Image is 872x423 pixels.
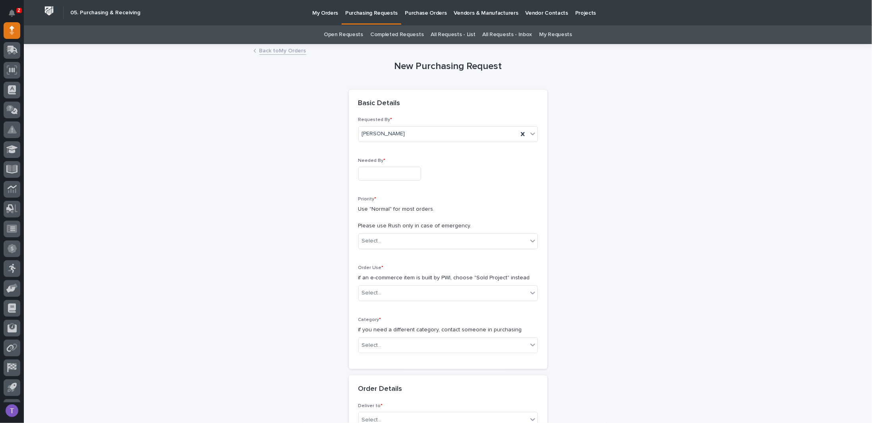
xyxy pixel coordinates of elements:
p: 2 [17,8,20,13]
span: Priority [358,197,377,202]
div: Notifications2 [10,10,20,22]
div: Select... [362,237,382,245]
a: My Requests [539,25,572,44]
div: Select... [362,289,382,297]
p: Use "Normal" for most orders. Please use Rush only in case of emergency. [358,205,538,230]
h2: 05. Purchasing & Receiving [70,10,140,16]
span: Category [358,317,381,322]
div: Select... [362,341,382,350]
a: All Requests - Inbox [483,25,532,44]
span: Needed By [358,158,386,163]
button: users-avatar [4,402,20,419]
span: Deliver to [358,404,383,408]
p: if you need a different category, contact someone in purchasing [358,326,538,334]
button: Notifications [4,5,20,21]
a: Open Requests [324,25,363,44]
h2: Order Details [358,385,402,394]
a: Completed Requests [370,25,423,44]
span: Requested By [358,117,392,122]
span: [PERSON_NAME] [362,130,405,138]
h2: Basic Details [358,99,400,108]
img: Workspace Logo [42,4,56,18]
h1: New Purchasing Request [349,61,547,72]
a: All Requests - List [431,25,475,44]
p: if an e-commerce item is built by PWI, choose "Sold Project" instead [358,274,538,282]
span: Order Use [358,265,384,270]
a: Back toMy Orders [259,46,306,55]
